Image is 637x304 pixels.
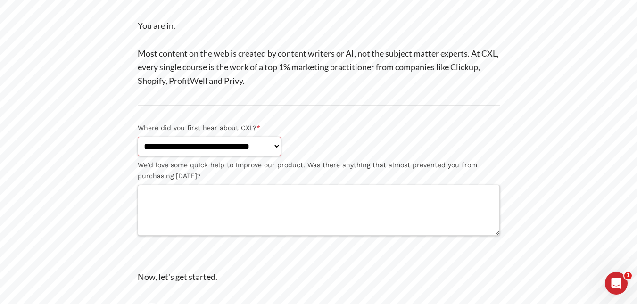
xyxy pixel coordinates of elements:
[138,19,500,88] p: You are in. Most content on the web is created by content writers or AI, not the subject matter e...
[138,160,500,181] label: We'd love some quick help to improve our product. Was there anything that almost prevented you fr...
[605,272,628,295] iframe: Intercom live chat
[624,272,632,279] span: 1
[138,123,500,133] label: Where did you first hear about CXL?
[138,270,500,284] p: Now, let's get started.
